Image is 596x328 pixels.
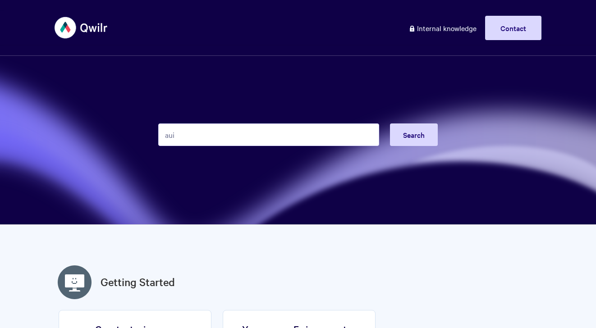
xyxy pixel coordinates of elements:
a: Internal knowledge [402,16,483,40]
img: Qwilr Help Center [55,11,108,45]
button: Search [390,123,438,146]
input: Search the knowledge base [158,123,379,146]
span: Search [403,130,425,140]
a: Contact [485,16,541,40]
a: Getting Started [101,274,175,290]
